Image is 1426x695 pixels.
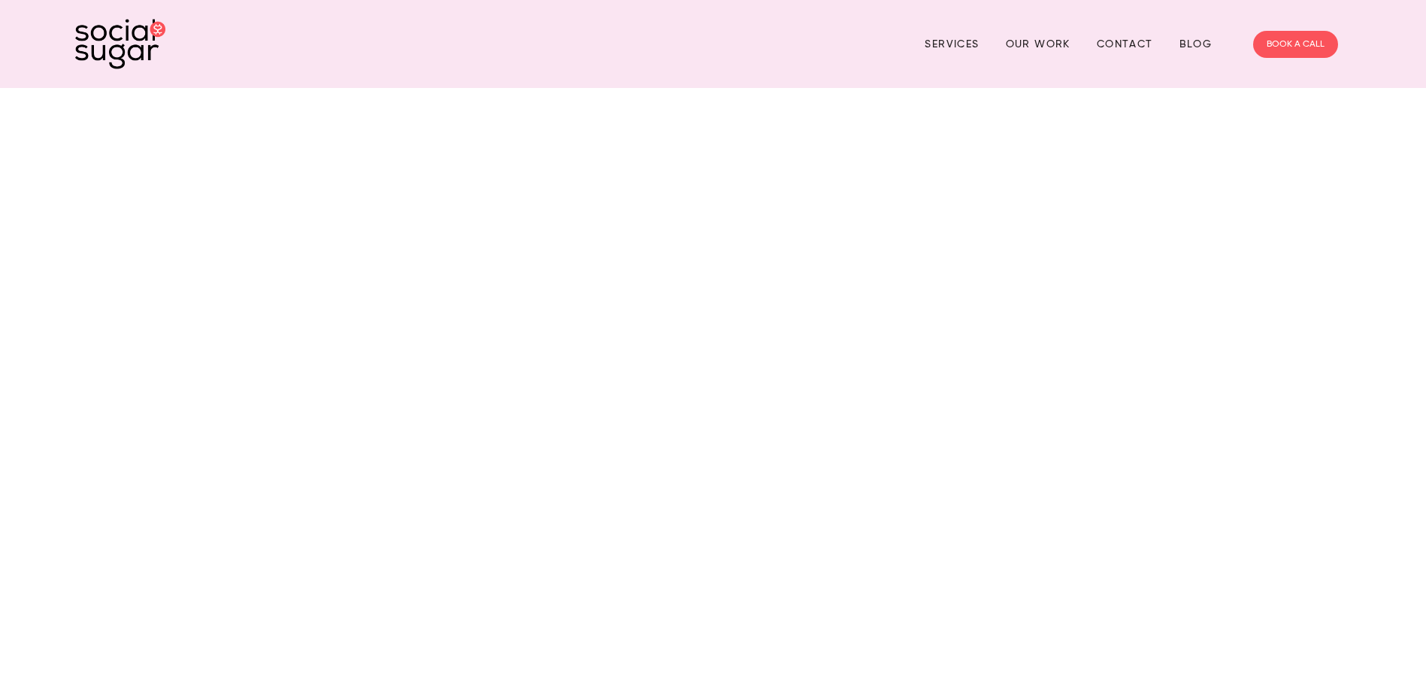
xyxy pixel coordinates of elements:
[1179,32,1213,56] a: Blog
[1253,31,1338,58] a: BOOK A CALL
[1097,32,1153,56] a: Contact
[75,19,165,69] img: SocialSugar
[925,32,979,56] a: Services
[1006,32,1070,56] a: Our Work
